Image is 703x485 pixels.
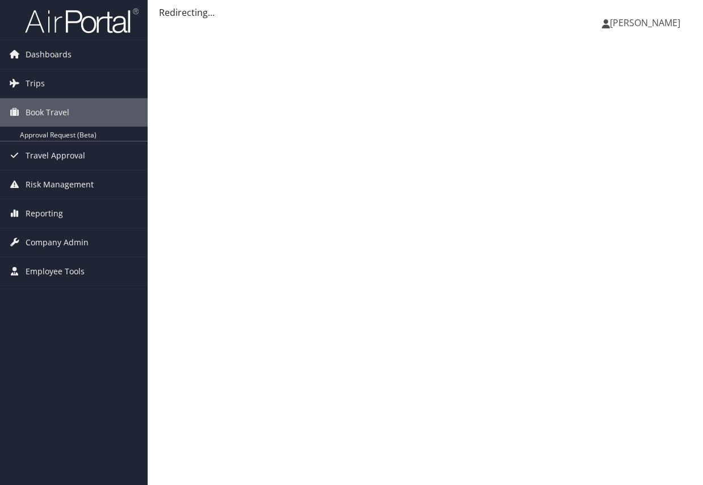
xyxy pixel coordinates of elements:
div: Redirecting... [159,6,692,19]
span: Employee Tools [26,257,85,286]
span: Reporting [26,199,63,228]
span: Travel Approval [26,141,85,170]
span: [PERSON_NAME] [610,16,680,29]
span: Book Travel [26,98,69,127]
img: airportal-logo.png [25,7,139,34]
span: Trips [26,69,45,98]
span: Company Admin [26,228,89,257]
a: [PERSON_NAME] [602,6,692,40]
span: Dashboards [26,40,72,69]
span: Risk Management [26,170,94,199]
